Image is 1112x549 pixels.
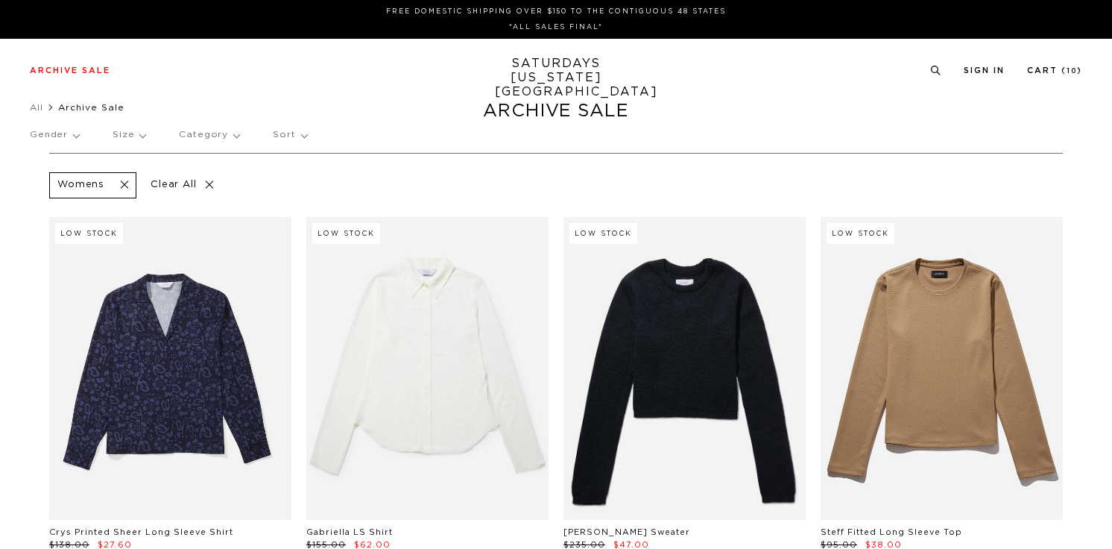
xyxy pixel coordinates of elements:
span: $155.00 [306,541,346,549]
a: SATURDAYS[US_STATE][GEOGRAPHIC_DATA] [495,57,618,99]
p: Womens [57,179,104,192]
span: $62.00 [354,541,391,549]
a: Steff Fitted Long Sleeve Top [821,528,962,536]
p: Clear All [144,172,221,198]
a: [PERSON_NAME] Sweater [563,528,690,536]
a: All [30,103,43,112]
p: FREE DOMESTIC SHIPPING OVER $150 TO THE CONTIGUOUS 48 STATES [36,6,1076,17]
p: Gender [30,118,79,152]
p: Sort [273,118,306,152]
p: *ALL SALES FINAL* [36,22,1076,33]
a: Cart (10) [1027,66,1082,75]
span: $47.00 [613,541,649,549]
span: $27.60 [98,541,132,549]
div: Low Stock [569,223,637,244]
small: 10 [1067,68,1077,75]
span: $38.00 [865,541,902,549]
p: Size [113,118,145,152]
a: Sign In [964,66,1005,75]
span: $138.00 [49,541,89,549]
span: $95.00 [821,541,857,549]
span: $235.00 [563,541,605,549]
div: Low Stock [827,223,894,244]
a: Gabriella LS Shirt [306,528,393,536]
a: Archive Sale [30,66,110,75]
span: Archive Sale [58,103,124,112]
div: Low Stock [312,223,380,244]
div: Low Stock [55,223,123,244]
p: Category [179,118,239,152]
a: Crys Printed Sheer Long Sleeve Shirt [49,528,233,536]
